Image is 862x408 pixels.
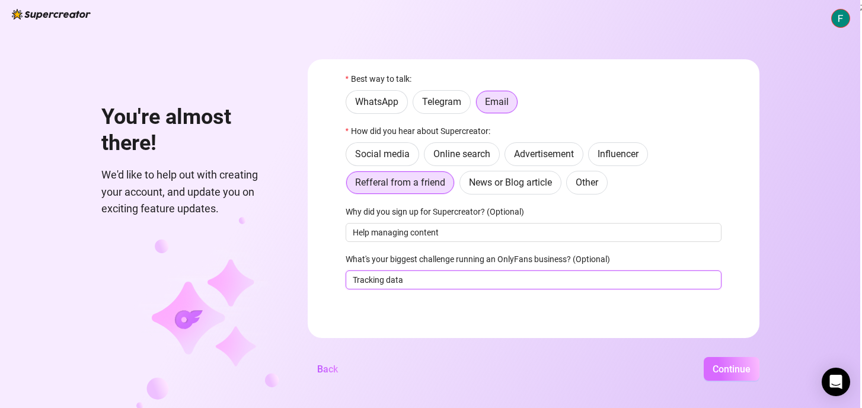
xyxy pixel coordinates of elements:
[355,96,398,107] span: WhatsApp
[422,96,461,107] span: Telegram
[704,357,759,381] button: Continue
[12,9,91,20] img: logo
[822,368,850,396] div: Open Intercom Messenger
[346,253,618,266] label: What's your biggest challenge running an OnlyFans business? (Optional)
[308,357,347,381] button: Back
[101,167,279,217] span: We'd like to help out with creating your account, and update you on exciting feature updates.
[576,177,598,188] span: Other
[514,148,574,160] span: Advertisement
[346,72,419,85] label: Best way to talk:
[355,177,445,188] span: Refferal from a friend
[713,364,751,375] span: Continue
[433,148,490,160] span: Online search
[469,177,552,188] span: News or Blog article
[485,96,509,107] span: Email
[832,9,850,27] img: ACg8ocL8WGJpMekIsVePsZ-pbUh2dlpsN2kuhoEiZnPVkJd--usG=s96-c
[317,364,338,375] span: Back
[101,104,279,156] h1: You're almost there!
[346,223,721,242] input: Why did you sign up for Supercreator? (Optional)
[346,125,498,138] label: How did you hear about Supercreator:
[346,205,532,218] label: Why did you sign up for Supercreator? (Optional)
[355,148,410,160] span: Social media
[346,270,721,289] input: What's your biggest challenge running an OnlyFans business? (Optional)
[598,148,638,160] span: Influencer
